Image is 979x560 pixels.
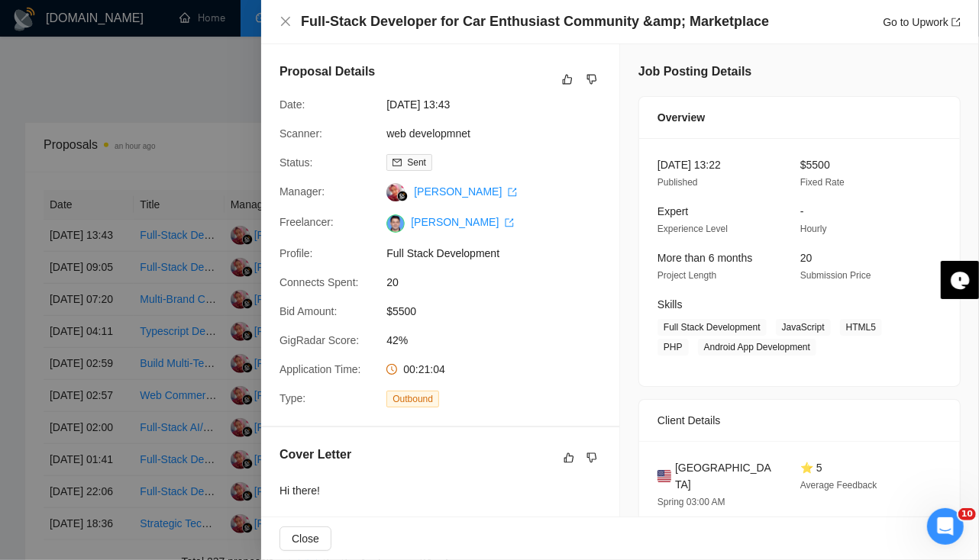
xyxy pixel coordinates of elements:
a: [PERSON_NAME] export [414,185,517,198]
span: Published [658,177,698,188]
span: Application Time: [279,363,361,375]
span: $5500 [386,303,616,320]
span: Skills [658,298,683,311]
span: 20 [800,252,813,264]
span: Hourly [800,224,827,234]
div: Client Details [658,400,942,441]
button: like [560,449,578,467]
span: HTML5 [840,319,882,336]
span: PHP [658,339,689,356]
span: [DATE] 13:22 [658,159,721,171]
span: export [508,188,517,197]
span: Status: [279,156,313,169]
span: Close [292,530,319,547]
span: [GEOGRAPHIC_DATA] [675,459,776,493]
iframe: Intercom live chat [927,508,964,545]
h5: Job Posting Details [638,63,751,81]
span: Outbound [386,391,439,407]
button: dislike [583,70,601,89]
span: Overview [658,109,705,126]
h5: Cover Letter [279,446,351,464]
span: like [562,73,573,85]
span: Android App Development [698,339,816,356]
span: $5500 [800,159,830,171]
span: Project Length [658,270,716,281]
span: Expert [658,205,688,217]
span: like [564,452,574,464]
span: [DATE] 13:43 [386,96,616,113]
img: c1xPIZKCd_5qpVW3p9_rL3BM5xnmTxF9N55oKzANS0DJi4p2e9ZOzoRW-Ms11vJalQ [386,214,405,233]
span: Profile: [279,247,313,259]
span: mail [393,158,402,167]
span: dislike [586,452,597,464]
button: like [558,70,577,89]
span: Sent [407,157,426,168]
span: GigRadar Score: [279,334,359,346]
a: Go to Upworkexport [883,16,961,28]
img: gigradar-bm.png [397,191,408,201]
img: 🇺🇸 [658,468,671,484]
span: export [952,18,961,27]
span: Freelancer: [279,216,334,228]
h5: Proposal Details [279,63,375,81]
span: 20 [386,274,616,291]
span: Full Stack Development [386,245,616,262]
h4: Full-Stack Developer for Car Enthusiast Community &amp; Marketplace [301,12,769,31]
span: Manager: [279,185,325,198]
button: Close [279,526,331,551]
span: - [800,205,804,217]
span: Full Stack Development [658,319,767,336]
span: More than 6 months [658,252,753,264]
a: web developmnet [386,127,470,140]
span: Average Feedback [800,480,877,491]
span: Fixed Rate [800,177,845,188]
span: close [279,15,292,27]
span: clock-circle [386,364,397,375]
button: dislike [583,449,601,467]
span: Scanner: [279,127,322,140]
span: Spring 03:00 AM [658,497,725,507]
span: export [505,218,514,227]
span: Connects Spent: [279,276,359,288]
span: Date: [279,98,305,111]
span: 00:21:04 [403,363,445,375]
span: Submission Price [800,270,871,281]
span: dislike [586,73,597,85]
button: Close [279,15,292,28]
span: Type: [279,392,305,404]
a: [PERSON_NAME] export [411,216,514,228]
span: JavaScript [776,319,831,336]
span: Experience Level [658,224,728,234]
span: Bid Amount: [279,305,338,317]
span: 42% [386,332,616,349]
span: 10 [958,508,976,520]
span: ⭐ 5 [800,462,822,474]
